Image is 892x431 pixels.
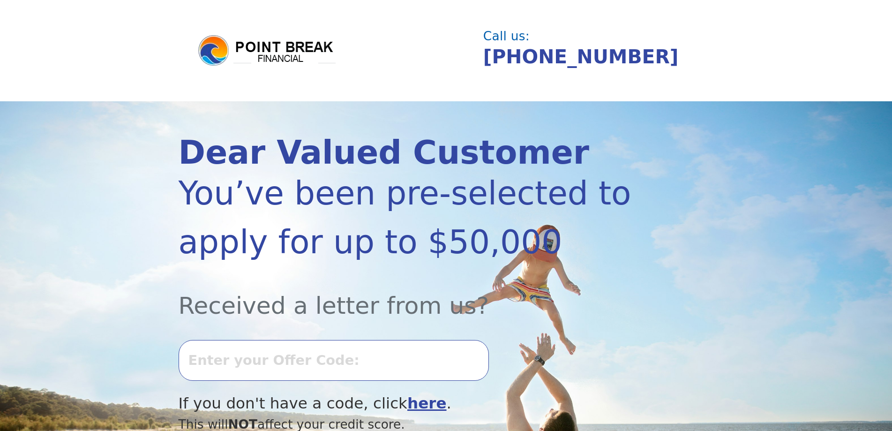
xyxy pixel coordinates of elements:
div: Call us: [483,30,706,42]
div: You’ve been pre-selected to apply for up to $50,000 [179,169,634,266]
a: here [407,394,447,412]
div: Dear Valued Customer [179,136,634,169]
img: logo.png [197,34,337,68]
div: If you don't have a code, click . [179,392,634,415]
a: [PHONE_NUMBER] [483,45,679,68]
div: Received a letter from us? [179,266,634,323]
input: Enter your Offer Code: [179,340,489,380]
